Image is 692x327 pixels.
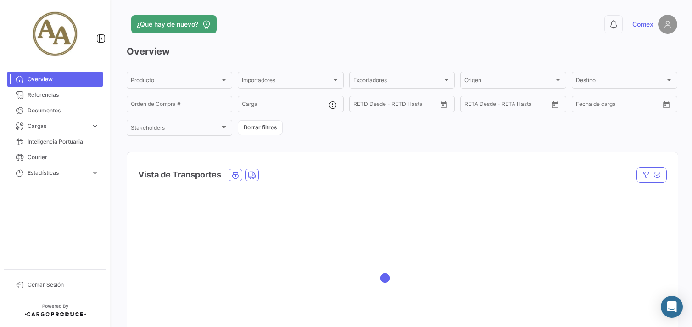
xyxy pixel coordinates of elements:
span: Importadores [242,78,331,85]
span: ¿Qué hay de nuevo? [137,20,198,29]
span: Producto [131,78,220,85]
a: Documentos [7,103,103,118]
input: Desde [464,102,481,109]
span: Cargas [28,122,87,130]
button: ¿Qué hay de nuevo? [131,15,217,33]
span: Documentos [28,106,99,115]
img: 852fc388-10ad-47fd-b232-e98225ca49a8.jpg [32,11,78,57]
button: Land [246,169,258,181]
span: Stakeholders [131,126,220,133]
button: Open calendar [659,98,673,111]
span: Courier [28,153,99,161]
span: Estadísticas [28,169,87,177]
h4: Vista de Transportes [138,168,221,181]
span: Referencias [28,91,99,99]
input: Hasta [487,102,527,109]
span: Cerrar Sesión [28,281,99,289]
span: Overview [28,75,99,83]
a: Overview [7,72,103,87]
button: Ocean [229,169,242,181]
button: Open calendar [548,98,562,111]
div: Abrir Intercom Messenger [661,296,683,318]
input: Desde [353,102,370,109]
span: expand_more [91,169,99,177]
a: Inteligencia Portuaria [7,134,103,150]
button: Open calendar [437,98,451,111]
a: Courier [7,150,103,165]
h3: Overview [127,45,677,58]
input: Hasta [376,102,416,109]
input: Desde [576,102,592,109]
span: expand_more [91,122,99,130]
span: Origen [464,78,553,85]
span: Inteligencia Portuaria [28,138,99,146]
span: Comex [632,20,653,29]
button: Borrar filtros [238,120,283,135]
a: Referencias [7,87,103,103]
span: Destino [576,78,665,85]
input: Hasta [599,102,639,109]
span: Exportadores [353,78,442,85]
img: placeholder-user.png [658,15,677,34]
